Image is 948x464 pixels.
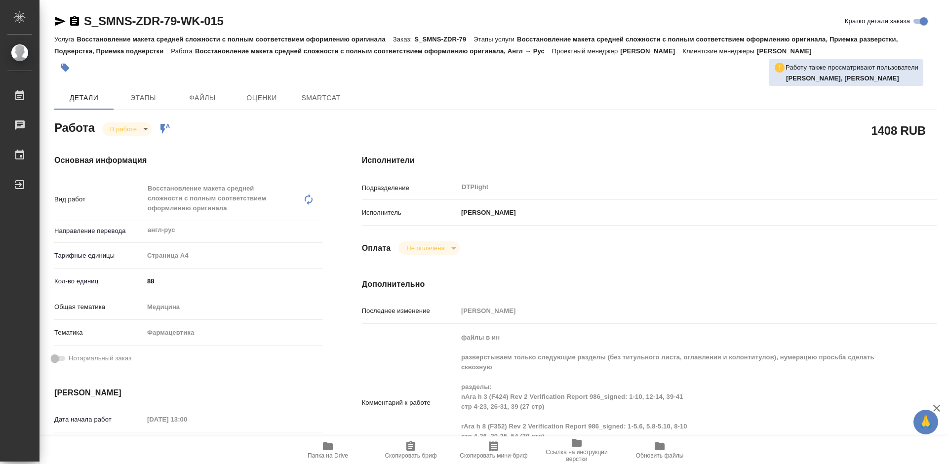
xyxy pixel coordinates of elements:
span: Ссылка на инструкции верстки [541,449,612,463]
span: Скопировать бриф [385,452,436,459]
p: Работа [171,47,195,55]
span: Нотариальный заказ [69,353,131,363]
div: В работе [102,122,152,136]
span: Оценки [238,92,285,104]
span: Детали [60,92,108,104]
span: 🙏 [917,412,934,432]
button: Ссылка на инструкции верстки [535,436,618,464]
button: В работе [107,125,140,133]
button: Папка на Drive [286,436,369,464]
input: Пустое поле [144,412,230,426]
p: Тарифные единицы [54,251,144,261]
div: Фармацевтика [144,324,322,341]
h2: 1408 RUB [871,122,926,139]
div: Медицина [144,299,322,315]
p: Этапы услуги [474,36,517,43]
p: [PERSON_NAME] [757,47,819,55]
div: В работе [398,241,459,255]
p: Работу также просматривают пользователи [786,63,918,73]
span: Обновить файлы [636,452,684,459]
p: Услуга [54,36,77,43]
button: Скопировать мини-бриф [452,436,535,464]
button: Добавить тэг [54,57,76,78]
h4: Дополнительно [362,278,937,290]
button: Обновить файлы [618,436,701,464]
span: SmartCat [297,92,345,104]
p: Полушина Алена, Сархатов Руслан [786,74,918,83]
p: Исполнитель [362,208,458,218]
input: Пустое поле [458,304,889,318]
p: S_SMNS-ZDR-79 [414,36,474,43]
div: Страница А4 [144,247,322,264]
h4: Основная информация [54,155,322,166]
p: Последнее изменение [362,306,458,316]
b: [PERSON_NAME], [PERSON_NAME] [786,75,899,82]
span: Файлы [179,92,226,104]
button: 🙏 [913,410,938,434]
h4: Исполнители [362,155,937,166]
p: [PERSON_NAME] [620,47,682,55]
p: Кол-во единиц [54,276,144,286]
button: Скопировать ссылку для ЯМессенджера [54,15,66,27]
span: Этапы [119,92,167,104]
p: Восстановление макета средней сложности с полным соответствием оформлению оригинала, Англ → Рус [195,47,552,55]
p: Заказ: [393,36,414,43]
p: Направление перевода [54,226,144,236]
p: Тематика [54,328,144,338]
a: S_SMNS-ZDR-79-WK-015 [84,14,224,28]
p: Клиентские менеджеры [682,47,757,55]
h4: [PERSON_NAME] [54,387,322,399]
span: Кратко детали заказа [845,16,910,26]
p: [PERSON_NAME] [458,208,516,218]
p: Восстановление макета средней сложности с полным соответствием оформлению оригинала [77,36,393,43]
p: Комментарий к работе [362,398,458,408]
p: Общая тематика [54,302,144,312]
span: Папка на Drive [308,452,348,459]
h2: Работа [54,118,95,136]
p: Вид работ [54,194,144,204]
button: Не оплачена [403,244,447,252]
button: Скопировать ссылку [69,15,80,27]
p: Дата начала работ [54,415,144,425]
h4: Оплата [362,242,391,254]
p: Проектный менеджер [552,47,620,55]
button: Скопировать бриф [369,436,452,464]
p: Подразделение [362,183,458,193]
input: ✎ Введи что-нибудь [144,274,322,288]
span: Скопировать мини-бриф [460,452,527,459]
